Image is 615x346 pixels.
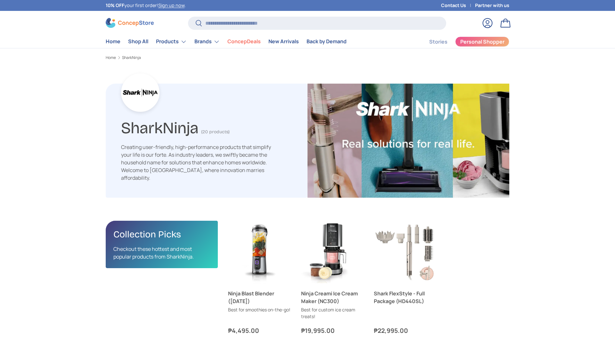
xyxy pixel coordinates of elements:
[128,35,148,48] a: Shop All
[156,35,187,48] a: Products
[121,116,199,137] h1: SharkNinja
[106,35,120,48] a: Home
[307,84,509,198] img: SharkNinja
[301,221,364,284] a: Ninja Creami Ice Cream Maker (NC300)
[227,35,261,48] a: ConcepDeals
[455,37,509,47] a: Personal Shopper
[106,35,347,48] nav: Primary
[228,290,291,305] a: Ninja Blast Blender ([DATE])
[201,129,230,135] span: (20 products)
[158,2,184,8] a: Sign up now
[374,290,437,305] a: Shark FlexStyle - Full Package (HD440SL)
[106,2,124,8] strong: 10% OFF
[301,290,364,305] a: Ninja Creami Ice Cream Maker (NC300)
[194,35,220,48] a: Brands
[106,18,154,28] img: ConcepStore
[106,56,116,60] a: Home
[152,35,191,48] summary: Products
[441,2,475,9] a: Contact Us
[429,36,447,48] a: Stories
[414,35,509,48] nav: Secondary
[268,35,299,48] a: New Arrivals
[106,2,186,9] p: your first order! .
[307,35,347,48] a: Back by Demand
[106,55,509,61] nav: Breadcrumbs
[122,56,141,60] a: SharkNinja
[121,143,272,182] div: Creating user-friendly, high-performance products that simplify your life is our forte. As indust...
[475,2,509,9] a: Partner with us
[191,35,224,48] summary: Brands
[228,221,291,284] a: Ninja Blast Blender (BC151)
[374,221,437,284] a: Shark FlexStyle - Full Package (HD440SL)
[113,228,210,240] h2: Collection Picks
[460,39,504,44] span: Personal Shopper
[113,245,210,260] p: Checkout these hottest and most popular products from SharkNinja.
